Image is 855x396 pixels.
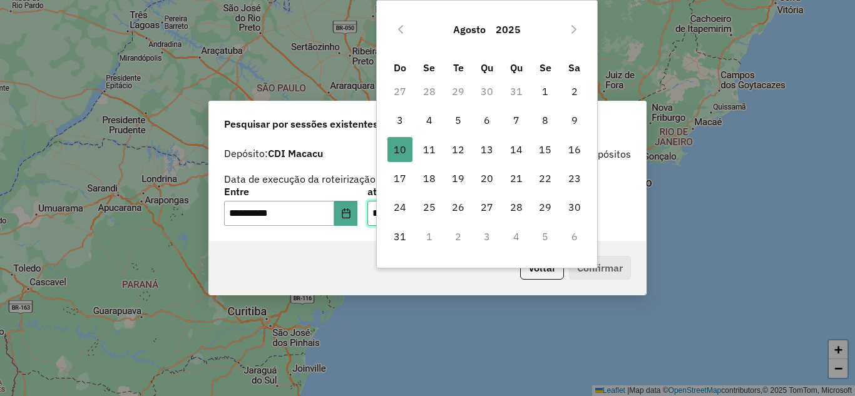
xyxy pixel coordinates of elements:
td: 8 [531,106,560,135]
span: 29 [533,195,558,220]
span: Pesquisar por sessões existentes [224,116,378,131]
td: 16 [560,135,588,164]
td: 23 [560,164,588,193]
button: Choose Date [334,201,358,226]
td: 20 [473,164,501,193]
span: 21 [504,166,529,191]
span: 2 [562,79,587,104]
td: 1 [415,222,444,251]
span: 24 [387,195,412,220]
td: 3 [386,106,414,135]
span: 15 [533,137,558,162]
td: 13 [473,135,501,164]
td: 27 [473,193,501,221]
td: 3 [473,222,501,251]
span: 20 [474,166,499,191]
td: 9 [560,106,588,135]
span: Do [394,61,406,74]
span: 13 [474,137,499,162]
span: 26 [446,195,471,220]
label: Depósito: [224,146,323,161]
span: 22 [533,166,558,191]
span: 9 [562,108,587,133]
span: 25 [417,195,442,220]
td: 31 [502,77,531,106]
td: 18 [415,164,444,193]
span: Te [453,61,464,74]
span: 1 [533,79,558,104]
td: 17 [386,164,414,193]
button: Previous Month [391,19,411,39]
td: 28 [415,77,444,106]
td: 4 [502,222,531,251]
span: 11 [417,137,442,162]
span: 12 [446,137,471,162]
span: 17 [387,166,412,191]
span: 31 [387,224,412,249]
span: 28 [504,195,529,220]
label: Data de execução da roteirização: [224,171,379,186]
td: 14 [502,135,531,164]
td: 24 [386,193,414,221]
span: 23 [562,166,587,191]
td: 2 [560,77,588,106]
strong: CDI Macacu [268,147,323,160]
label: Entre [224,184,357,199]
span: Qu [510,61,523,74]
span: 30 [562,195,587,220]
span: Sa [568,61,580,74]
span: 16 [562,137,587,162]
td: 31 [386,222,414,251]
td: 22 [531,164,560,193]
td: 26 [444,193,473,221]
td: 21 [502,164,531,193]
span: 19 [446,166,471,191]
span: Se [423,61,435,74]
label: até [367,184,501,199]
td: 10 [386,135,414,164]
td: 5 [444,106,473,135]
td: 12 [444,135,473,164]
span: 18 [417,166,442,191]
td: 29 [531,193,560,221]
td: 1 [531,77,560,106]
button: Choose Month [448,14,491,44]
button: Next Month [564,19,584,39]
span: 10 [387,137,412,162]
td: 27 [386,77,414,106]
td: 6 [560,222,588,251]
td: 19 [444,164,473,193]
td: 11 [415,135,444,164]
td: 30 [560,193,588,221]
td: 4 [415,106,444,135]
td: 29 [444,77,473,106]
span: 27 [474,195,499,220]
td: 15 [531,135,560,164]
td: 25 [415,193,444,221]
td: 5 [531,222,560,251]
button: Choose Year [491,14,526,44]
td: 30 [473,77,501,106]
span: 4 [417,108,442,133]
span: 6 [474,108,499,133]
span: Qu [481,61,493,74]
td: 28 [502,193,531,221]
span: 8 [533,108,558,133]
span: 14 [504,137,529,162]
span: 3 [387,108,412,133]
span: 7 [504,108,529,133]
td: 2 [444,222,473,251]
td: 6 [473,106,501,135]
span: Se [540,61,551,74]
span: 5 [446,108,471,133]
td: 7 [502,106,531,135]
